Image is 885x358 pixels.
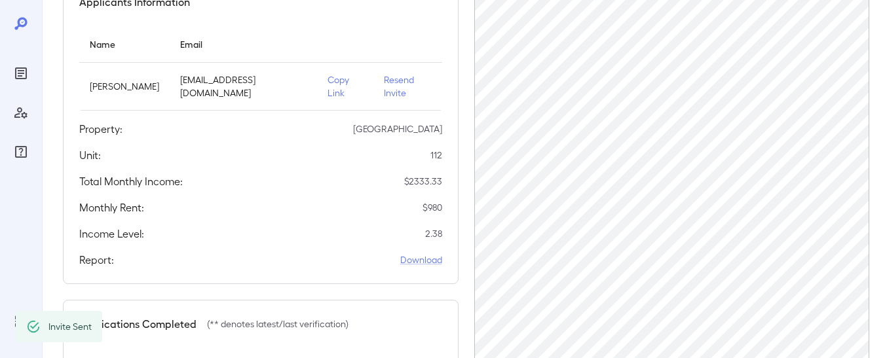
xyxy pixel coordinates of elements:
div: Manage Users [10,102,31,123]
p: (** denotes latest/last verification) [207,317,348,331]
a: Download [400,253,442,266]
div: Log Out [10,311,31,332]
p: [EMAIL_ADDRESS][DOMAIN_NAME] [180,73,307,99]
p: [GEOGRAPHIC_DATA] [353,122,442,135]
p: [PERSON_NAME] [90,80,159,93]
p: 2.38 [425,227,442,240]
th: Name [79,26,170,63]
h5: Monthly Rent: [79,200,144,215]
p: 112 [430,149,442,162]
p: Resend Invite [384,73,432,99]
div: FAQ [10,141,31,162]
h5: Verifications Completed [79,316,197,332]
h5: Report: [79,252,114,268]
p: $ 980 [423,201,442,214]
p: $ 2333.33 [404,175,442,188]
h5: Total Monthly Income: [79,173,183,189]
th: Email [170,26,317,63]
table: simple table [79,26,442,111]
h5: Unit: [79,147,101,163]
p: Copy Link [328,73,363,99]
h5: Income Level: [79,226,144,242]
h5: Property: [79,121,122,137]
div: Invite Sent [48,315,92,338]
div: Reports [10,63,31,84]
